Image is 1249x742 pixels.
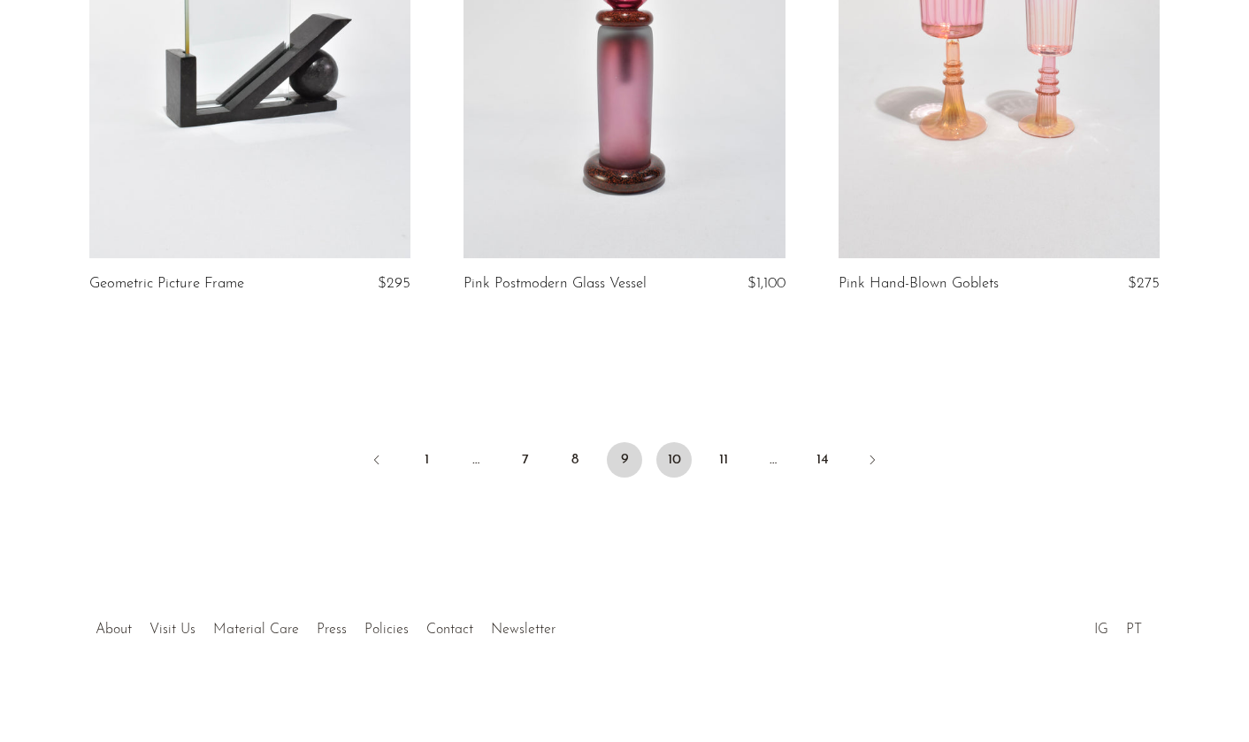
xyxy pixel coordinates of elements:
[656,442,692,478] a: 10
[854,442,890,481] a: Next
[747,276,785,291] span: $1,100
[317,623,347,637] a: Press
[805,442,840,478] a: 14
[1094,623,1108,637] a: IG
[426,623,473,637] a: Contact
[359,442,395,481] a: Previous
[557,442,593,478] a: 8
[458,442,494,478] span: …
[213,623,299,637] a: Material Care
[1126,623,1142,637] a: PT
[464,276,647,292] a: Pink Postmodern Glass Vessel
[364,623,409,637] a: Policies
[1085,608,1151,642] ul: Social Medias
[508,442,543,478] a: 7
[409,442,444,478] a: 1
[87,608,564,642] ul: Quick links
[755,442,791,478] span: …
[378,276,410,291] span: $295
[1128,276,1160,291] span: $275
[706,442,741,478] a: 11
[839,276,999,292] a: Pink Hand-Blown Goblets
[96,623,132,637] a: About
[607,442,642,478] span: 9
[149,623,195,637] a: Visit Us
[89,276,244,292] a: Geometric Picture Frame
